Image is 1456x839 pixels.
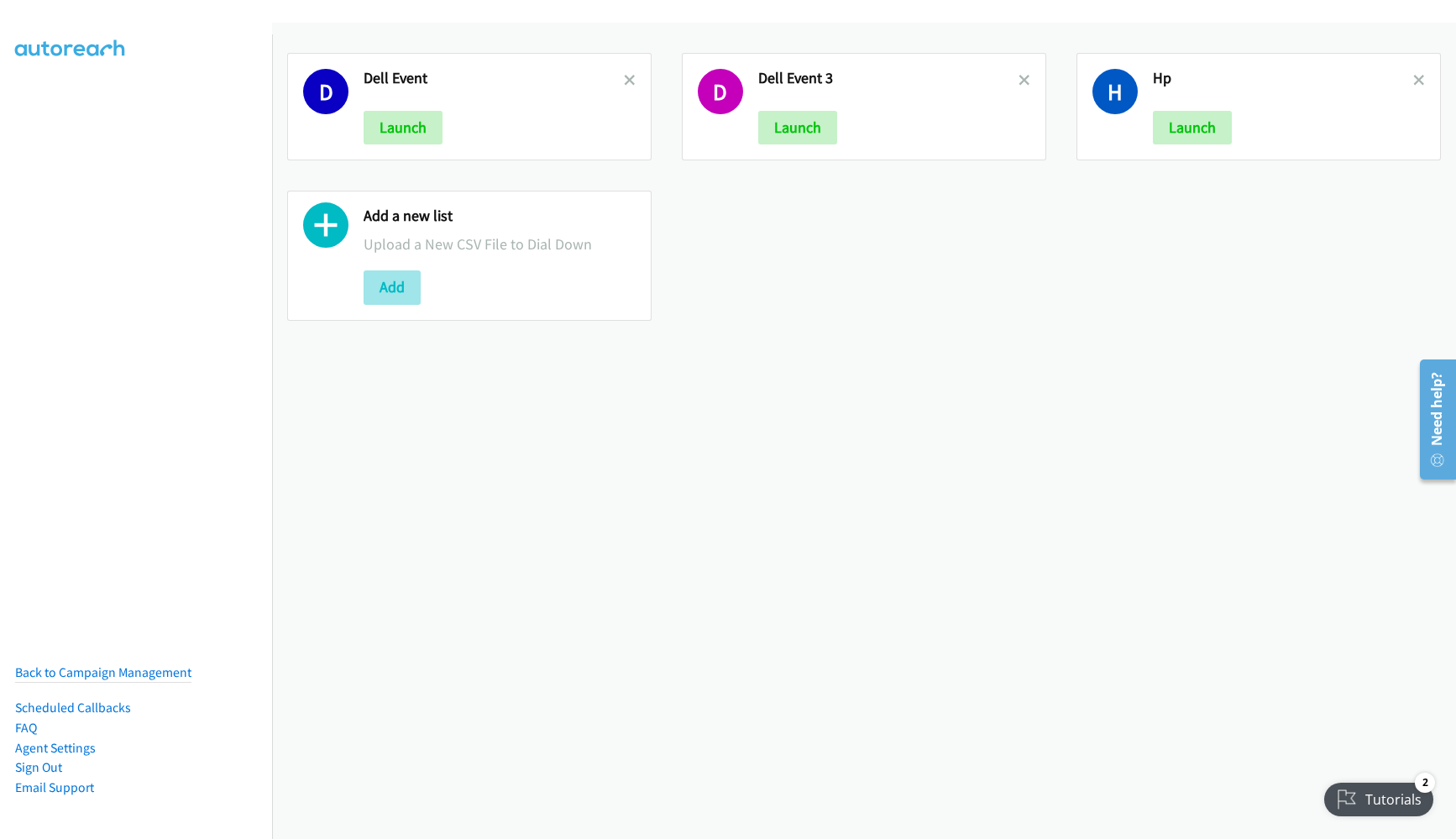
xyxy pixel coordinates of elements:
[303,69,348,114] h1: D
[758,69,1019,88] h2: Dell Event 3
[15,779,94,795] a: Email Support
[698,69,743,114] h1: D
[364,69,624,88] h2: Dell Event
[364,233,636,255] p: Upload a New CSV File to Dial Down
[364,270,421,304] button: Add
[758,111,837,144] button: Launch
[1314,766,1443,826] iframe: Checklist
[15,740,96,756] a: Agent Settings
[15,700,131,716] a: Scheduled Callbacks
[1153,111,1232,144] button: Launch
[15,759,62,775] a: Sign Out
[15,720,37,736] a: FAQ
[1092,69,1138,114] h1: H
[15,664,191,680] a: Back to Campaign Management
[364,207,636,226] h2: Add a new list
[1153,69,1413,88] h2: Hp
[364,111,443,144] button: Launch
[1407,353,1456,486] iframe: Resource Center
